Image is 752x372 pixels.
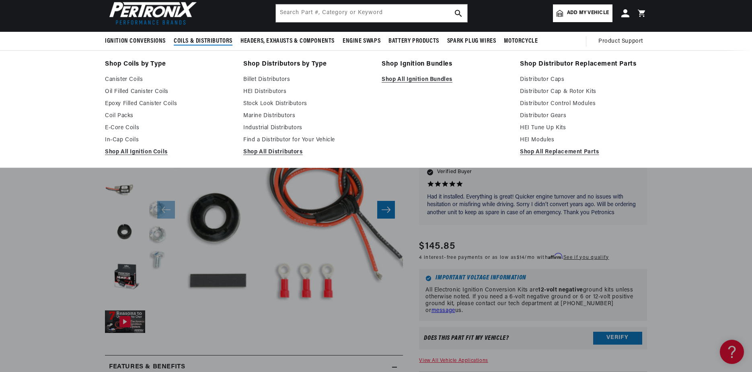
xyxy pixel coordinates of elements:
summary: Coils & Distributors [170,32,236,51]
a: Shop All Ignition Coils [105,147,232,157]
button: Load image 3 in gallery view [105,169,145,210]
a: Shop All Distributors [243,147,370,157]
span: Engine Swaps [343,37,380,45]
a: Shop Distributors by Type [243,59,370,70]
summary: Battery Products [384,32,443,51]
span: Verified Buyer [437,167,472,176]
button: Slide right [377,201,395,219]
span: Product Support [598,37,643,46]
span: $14 [517,255,525,260]
a: Epoxy Filled Canister Coils [105,99,232,109]
button: search button [450,4,467,22]
a: Shop Distributor Replacement Parts [520,59,647,70]
a: View All Vehicle Applications [419,358,488,363]
a: HEI Modules [520,135,647,145]
a: Industrial Distributors [243,123,370,133]
summary: Spark Plug Wires [443,32,500,51]
a: Shop Coils by Type [105,59,232,70]
summary: Ignition Conversions [105,32,170,51]
span: Coils & Distributors [174,37,232,45]
a: message [431,308,455,314]
button: Slide left [157,201,175,219]
a: Oil Filled Canister Coils [105,87,232,97]
a: Find a Distributor for Your Vehicle [243,135,370,145]
span: Affirm [548,253,562,259]
span: Battery Products [388,37,439,45]
summary: Product Support [598,32,647,51]
span: $145.85 [419,239,455,254]
span: Headers, Exhausts & Components [240,37,335,45]
a: Distributor Gears [520,111,647,121]
button: Load image 4 in gallery view [105,214,145,254]
summary: Engine Swaps [339,32,384,51]
a: Shop All Ignition Bundles [382,75,509,85]
p: 4 interest-free payments or as low as /mo with . [419,254,609,261]
a: Distributor Control Modules [520,99,647,109]
p: Had it installed. Everything is great! Quicker engine turnover and no issues with hesitation or m... [427,193,639,217]
a: Coil Packs [105,111,232,121]
a: Stock Look Distributors [243,99,370,109]
a: E-Core Coils [105,123,232,133]
span: Spark Plug Wires [447,37,496,45]
a: Billet Distributors [243,75,370,85]
a: In-Cap Coils [105,135,232,145]
a: Marine Distributors [243,111,370,121]
a: Shop All Replacement Parts [520,147,647,157]
input: Search Part #, Category or Keyword [276,4,467,22]
summary: Motorcycle [500,32,542,51]
a: HEI Tune Up Kits [520,123,647,133]
span: Add my vehicle [567,9,609,17]
media-gallery: Gallery Viewer [105,81,403,339]
button: Load image 5 in gallery view [105,258,145,298]
span: Ignition Conversions [105,37,166,45]
strong: 12-volt negative [538,287,583,293]
a: Shop Ignition Bundles [382,59,509,70]
a: Canister Coils [105,75,232,85]
a: Add my vehicle [553,4,612,22]
a: Distributor Caps [520,75,647,85]
a: Distributor Cap & Rotor Kits [520,87,647,97]
div: Does This part fit My vehicle? [424,335,509,341]
a: HEI Distributors [243,87,370,97]
button: Verify [593,332,642,345]
p: All Electronic Ignition Conversion Kits are ground kits unless otherwise noted. If you need a 6-v... [425,287,641,314]
a: See if you qualify - Learn more about Affirm Financing (opens in modal) [563,255,609,260]
summary: Headers, Exhausts & Components [236,32,339,51]
span: Motorcycle [504,37,538,45]
h6: Important Voltage Information [425,275,641,281]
